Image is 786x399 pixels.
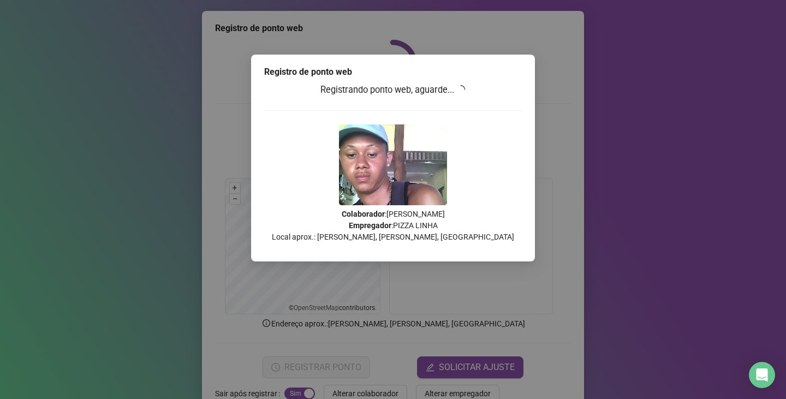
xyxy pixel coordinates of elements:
img: 2Q== [339,124,447,205]
strong: Empregador [349,221,391,230]
p: : [PERSON_NAME] : PIZZA LINHA Local aprox.: [PERSON_NAME], [PERSON_NAME], [GEOGRAPHIC_DATA] [264,209,522,243]
div: Open Intercom Messenger [749,362,775,388]
span: loading [456,84,466,94]
h3: Registrando ponto web, aguarde... [264,83,522,97]
div: Registro de ponto web [264,65,522,79]
strong: Colaborador [342,210,385,218]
